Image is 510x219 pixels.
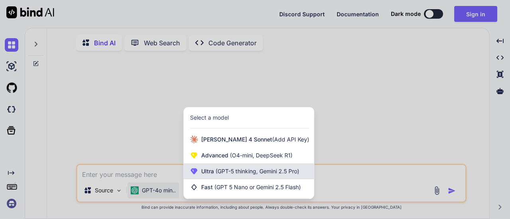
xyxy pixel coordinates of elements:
span: (Add API Key) [272,136,309,143]
div: Select a model [190,114,229,122]
span: (GPT 5 Nano or Gemini 2.5 Flash) [214,184,301,190]
span: (GPT-5 thinking, Gemini 2.5 Pro) [214,168,299,174]
span: (O4-mini, DeepSeek R1) [228,152,292,159]
span: [PERSON_NAME] 4 Sonnet [201,136,309,143]
span: Fast [201,183,301,191]
span: Ultra [201,167,299,175]
span: Advanced [201,151,292,159]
